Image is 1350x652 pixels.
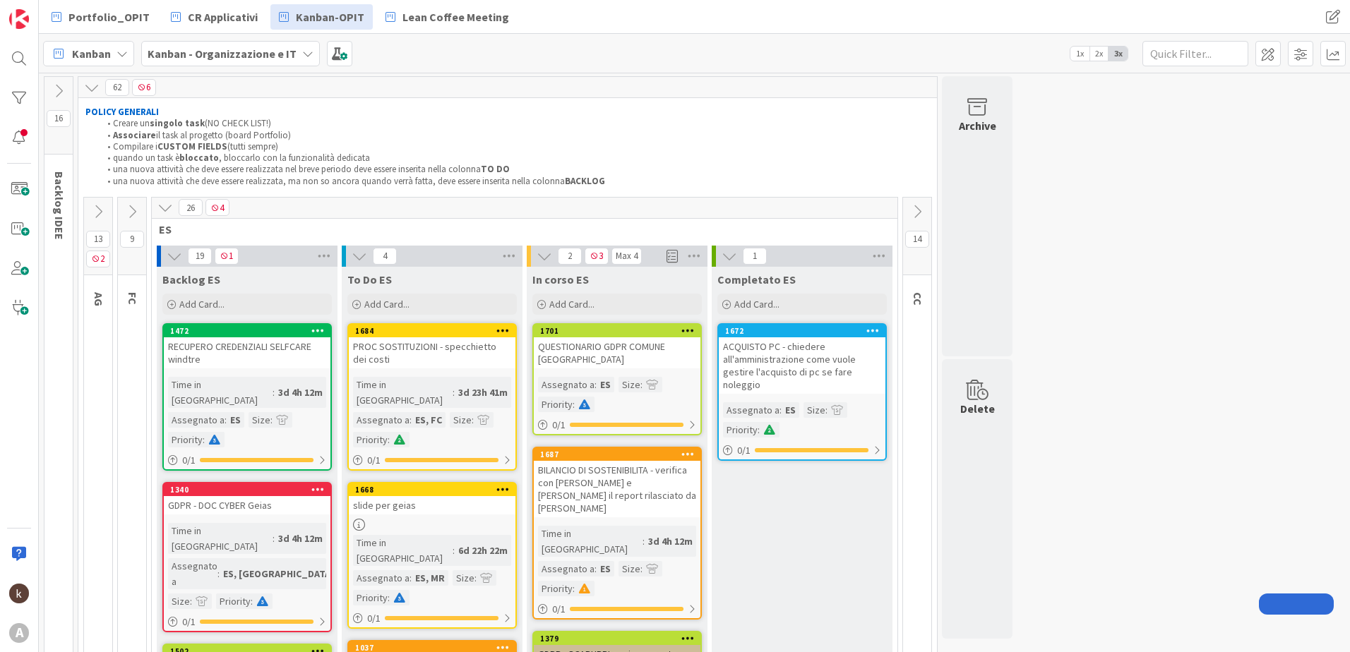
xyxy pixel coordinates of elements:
[164,325,330,337] div: 1472
[349,337,515,368] div: PROC SOSTITUZIONI - specchietto dei costi
[349,496,515,514] div: slide per geias
[825,402,828,418] span: :
[47,110,71,127] span: 16
[182,615,196,629] span: 0 / 1
[532,447,702,620] a: 1687BILANCIO DI SOSTENIBILITA - verifica con [PERSON_NAME] e [PERSON_NAME] il report rilasciato d...
[353,377,453,408] div: Time in [GEOGRAPHIC_DATA]
[164,483,330,514] div: 1340GDPR - DOC CYBER Geias
[719,325,885,337] div: 1672
[723,422,758,437] div: Priority
[227,412,244,428] div: ES
[100,141,931,152] li: Compilare i (tutti sempre)
[188,248,212,265] span: 19
[190,593,192,609] span: :
[959,117,996,134] div: Archive
[373,248,397,265] span: 4
[162,482,332,632] a: 1340GDPR - DOC CYBER GeiasTime in [GEOGRAPHIC_DATA]:3d 4h 12mAssegnato a:ES, [GEOGRAPHIC_DATA]Siz...
[1070,47,1089,61] span: 1x
[355,485,515,495] div: 1668
[43,4,158,30] a: Portfolio_OPIT
[92,292,106,306] span: AG
[159,222,880,236] span: ES
[565,175,605,187] strong: BACKLOG
[538,581,573,596] div: Priority
[549,298,595,310] span: Add Card...
[168,558,217,589] div: Assegnato a
[72,45,111,62] span: Kanban
[100,130,931,141] li: il task al progetto (board Portfolio)
[249,412,270,428] div: Size
[275,531,326,546] div: 3d 4h 12m
[597,377,614,392] div: ES
[911,292,925,306] span: CC
[9,623,29,643] div: A
[86,231,110,248] span: 13
[737,443,751,458] span: 0 / 1
[538,526,643,557] div: Time in [GEOGRAPHIC_DATA]
[640,561,643,576] span: :
[758,422,760,437] span: :
[534,600,700,618] div: 0/1
[453,385,455,400] span: :
[168,523,273,554] div: Time in [GEOGRAPHIC_DATA]
[534,632,700,645] div: 1379
[619,561,640,576] div: Size
[474,570,477,586] span: :
[164,483,330,496] div: 1340
[585,248,609,265] span: 3
[85,106,159,118] strong: POLICY GENERALI
[534,448,700,517] div: 1687BILANCIO DI SOSTENIBILITA - verifica con [PERSON_NAME] e [PERSON_NAME] il report rilasciato d...
[9,584,29,603] img: kh
[270,412,273,428] span: :
[532,272,589,286] span: In corso ES
[364,298,410,310] span: Add Card...
[164,337,330,368] div: RECUPERO CREDENZIALI SELFCARE windtre
[723,402,779,418] div: Assegnato a
[619,377,640,392] div: Size
[168,432,203,447] div: Priority
[168,412,225,428] div: Assegnato a
[453,570,474,586] div: Size
[164,452,330,469] div: 0/1
[9,9,29,29] img: Visit kanbanzone.com
[150,117,205,129] strong: singolo task
[717,272,796,286] span: Completato ES
[355,326,515,336] div: 1684
[168,377,273,408] div: Time in [GEOGRAPHIC_DATA]
[552,602,566,617] span: 0 / 1
[349,483,515,496] div: 1668
[455,385,511,400] div: 3d 23h 41m
[377,4,518,30] a: Lean Coffee Meeting
[645,533,696,549] div: 3d 4h 12m
[273,531,275,546] span: :
[353,412,410,428] div: Assegnato a
[100,176,931,187] li: una nuova attività che deve essere realizzata, ma non so ancora quando verrà fatta, deve essere i...
[164,613,330,631] div: 0/1
[349,325,515,337] div: 1684
[367,611,381,626] span: 0 / 1
[717,323,887,461] a: 1672ACQUISTO PC - chiedere all'amministrazione come vuole gestire l'acquisto di pc se fare nolegg...
[412,412,446,428] div: ES, FC
[573,397,575,412] span: :
[388,432,390,447] span: :
[388,590,390,605] span: :
[734,298,779,310] span: Add Card...
[534,325,700,368] div: 1701QUESTIONARIO GDPR COMUNE [GEOGRAPHIC_DATA]
[725,326,885,336] div: 1672
[100,164,931,175] li: una nuova attività che deve essere realizzata nel breve periodo deve essere inserita nella colonna
[168,593,190,609] div: Size
[540,449,700,459] div: 1687
[719,325,885,394] div: 1672ACQUISTO PC - chiedere all'amministrazione come vuole gestire l'acquisto di pc se fare noleggio
[743,248,767,265] span: 1
[1142,41,1248,66] input: Quick Filter...
[220,566,337,581] div: ES, [GEOGRAPHIC_DATA]
[349,610,515,627] div: 0/1
[595,377,597,392] span: :
[205,199,229,216] span: 4
[349,483,515,514] div: 1668slide per geias
[217,566,220,581] span: :
[534,325,700,337] div: 1701
[410,570,412,586] span: :
[779,402,782,418] span: :
[296,8,364,25] span: Kanban-OPIT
